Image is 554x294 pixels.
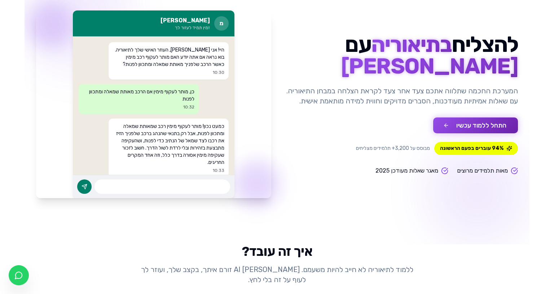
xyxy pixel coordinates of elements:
[83,104,194,110] p: 10:32
[283,86,518,106] p: המערכת החכמה שתלווה אתכם צעד אחר צעד לקראת הצלחה במבחן התיאוריה. עם שאלות אמיתיות מעודכנות, הסברי...
[433,117,518,133] button: התחל ללמוד עכשיו
[283,34,518,77] h1: להצליח עם
[9,265,29,285] a: צ'אט בוואטסאפ
[113,168,224,173] p: 10:33
[36,244,518,259] h2: איך זה עובד?
[161,25,210,31] p: זמין תמיד לעזור לך
[457,166,508,175] span: מאות תלמידים מרוצים
[371,32,452,57] span: בתיאוריה
[214,16,229,31] div: מ
[341,53,518,79] span: [PERSON_NAME]
[113,123,224,166] p: כמעט נכון! מותר לעקוף מימין רכב שמאותת שמאלה ומתכוון לפנות, אבל רק בתנאי שהנהג ברכב שלפניך הזיז א...
[375,166,438,175] span: מאגר שאלות מעודכן 2025
[161,16,210,25] h3: [PERSON_NAME]
[83,88,194,103] p: כן, מותר לעקוף מימין אם הרכב מאותת שמאלה ומתכוון לפנות
[113,46,224,68] p: היי! אני [PERSON_NAME], העוזר האישי שלך לתיאוריה. בוא נראה אם אתה יודע האם מותר לעקוף רכב מימין כ...
[113,70,224,75] p: 10:30
[138,264,415,285] p: ללמוד לתיאוריה לא חייב להיות משעמם. [PERSON_NAME] AI זורם איתך, בקצב שלך, ועוזר לך לעוף על זה בלי...
[356,145,430,152] span: מבוסס על 3,200+ תלמידים מצליחים
[434,142,518,155] span: 94% עוברים בפעם הראשונה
